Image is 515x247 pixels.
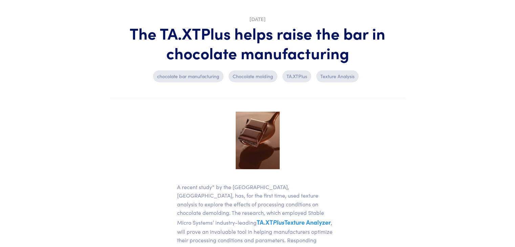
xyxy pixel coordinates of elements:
[273,218,284,226] em: Plus
[316,70,359,82] p: Texture Analysis
[110,23,405,62] h1: The TA.XTPlus helps raise the bar in chocolate manufacturing
[257,218,331,226] a: TA.XTPlusTexture Analyzer
[250,17,265,22] time: [DATE]
[282,70,311,82] p: TA.XTPlus
[229,70,277,82] p: Chocolate molding
[153,70,223,82] p: chocolate bar manufacturing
